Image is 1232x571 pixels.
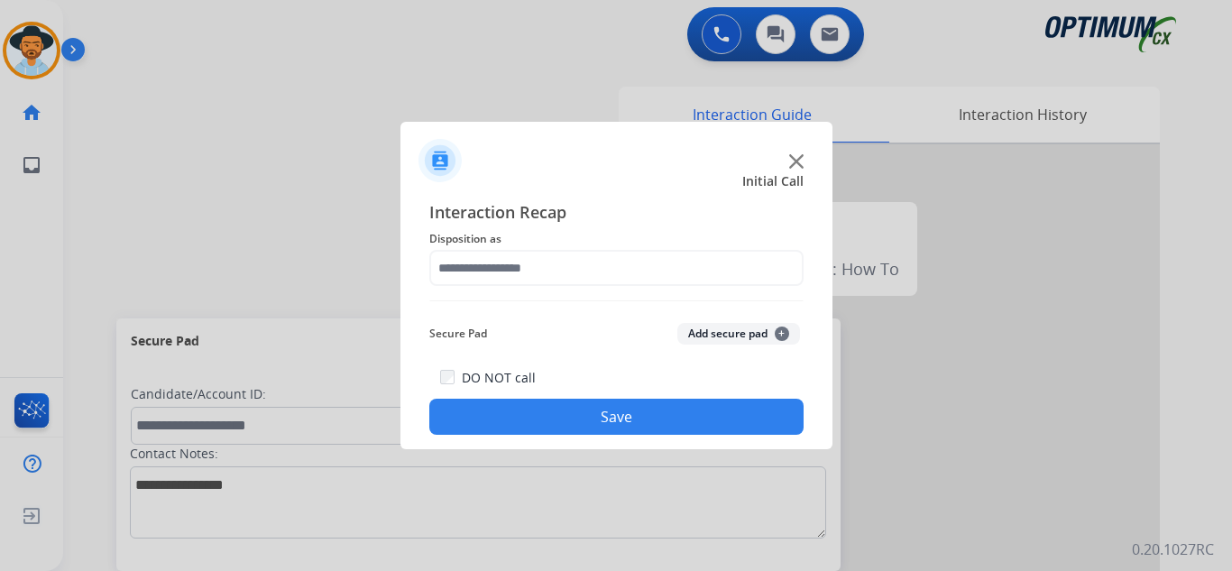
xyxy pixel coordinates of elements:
[429,300,804,301] img: contact-recap-line.svg
[429,199,804,228] span: Interaction Recap
[429,323,487,345] span: Secure Pad
[418,139,462,182] img: contactIcon
[429,399,804,435] button: Save
[462,369,536,387] label: DO NOT call
[742,172,804,190] span: Initial Call
[677,323,800,345] button: Add secure pad+
[429,228,804,250] span: Disposition as
[775,327,789,341] span: +
[1132,539,1214,560] p: 0.20.1027RC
